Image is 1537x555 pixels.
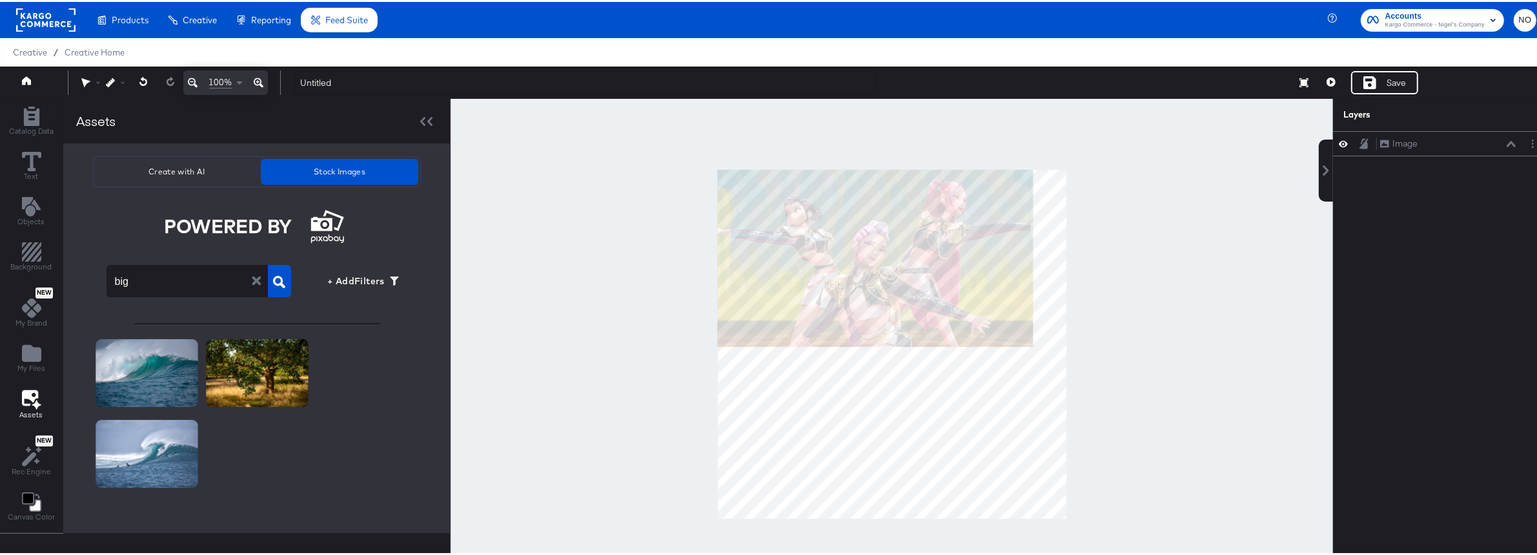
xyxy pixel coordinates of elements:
[209,74,232,87] span: 100%
[1385,18,1485,28] span: Kargo Commerce - Nigel's Company
[96,157,258,183] button: Create with AI
[8,283,55,331] button: NewMy Brand
[261,157,418,183] button: Stock Images
[1385,8,1485,21] span: Accounts
[17,361,45,372] span: My Files
[8,510,55,520] span: Canvas Color
[251,13,291,23] span: Reporting
[107,256,260,292] input: Search assets...
[12,465,51,475] span: Rec Engine
[1387,75,1406,87] div: Save
[1361,7,1504,30] button: AccountsKargo Commerce - Nigel's Company
[12,384,51,422] button: Assets
[183,13,217,23] span: Creative
[9,124,54,134] span: Catalog Data
[3,238,60,275] button: Add Rectangle
[1,101,61,138] button: Add Rectangle
[317,269,407,289] button: + AddFilters
[14,147,49,183] button: Text
[101,163,253,176] span: Create with AI
[1343,107,1475,119] div: Layers
[1379,135,1418,149] button: Image
[266,163,413,176] span: Stock Images
[36,287,53,295] span: New
[112,13,148,23] span: Products
[15,316,47,326] span: My Brand
[20,408,43,418] span: Assets
[1514,7,1536,30] button: NO
[13,45,47,56] span: Creative
[1519,11,1531,26] span: NO
[47,45,65,56] span: /
[25,169,39,180] span: Text
[11,260,52,270] span: Background
[76,110,116,129] div: Assets
[4,430,59,479] button: NewRec Engine
[36,435,53,443] span: New
[65,45,125,56] a: Creative Home
[18,215,45,225] span: Objects
[1392,136,1418,148] div: Image
[322,271,402,288] span: + Add Filters
[10,339,53,376] button: Add Files
[164,214,292,235] div: POWERED BY
[1351,69,1418,92] button: Save
[325,13,368,23] span: Feed Suite
[10,192,53,229] button: Add Text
